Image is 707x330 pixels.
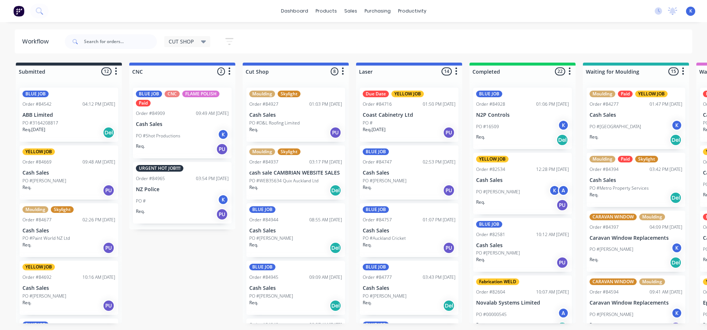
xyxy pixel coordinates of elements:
[22,101,52,108] div: Order #84542
[22,148,55,155] div: YELLOW JOB
[249,285,342,291] p: Cash Sales
[618,91,633,97] div: Paid
[249,91,275,97] div: Moulding
[476,134,485,140] p: Req.
[476,231,505,238] div: Order #82581
[476,256,485,263] p: Req.
[671,242,682,253] div: K
[363,322,389,328] div: BLUE JOB
[363,242,372,248] p: Req.
[590,322,598,328] p: Req.
[394,6,430,17] div: productivity
[558,185,569,196] div: A
[363,120,373,126] p: PO #
[590,311,633,318] p: PO #[PERSON_NAME]
[82,217,115,223] div: 02:26 PM [DATE]
[51,206,74,213] div: Skylight
[246,88,345,142] div: MouldingSkylightOrder #8492701:03 PM [DATE]Cash SalesPO #D&L Roofing LimitedReq.PU
[82,101,115,108] div: 04:12 PM [DATE]
[103,242,115,254] div: PU
[639,214,665,220] div: Moulding
[136,110,165,117] div: Order #84909
[22,293,66,299] p: PO #[PERSON_NAME]
[360,203,458,257] div: BLUE JOBOrder #8475701:07 PM [DATE]Cash SalesPO #Auckland CricketReq.PU
[103,300,115,312] div: PU
[476,221,502,228] div: BLUE JOB
[249,228,342,234] p: Cash Sales
[22,235,70,242] p: PO #Paint World NZ Ltd
[363,217,392,223] div: Order #84757
[670,134,682,146] div: Del
[650,224,682,231] div: 04:09 PM [DATE]
[249,159,278,165] div: Order #84937
[363,101,392,108] div: Order #84716
[360,88,458,142] div: Due DateYELLOW JOBOrder #8471601:50 PM [DATE]Coast Cabinetry LtdPO #Req.[DATE]PU
[423,217,455,223] div: 01:07 PM [DATE]
[330,185,341,196] div: Del
[443,242,455,254] div: PU
[249,322,278,328] div: Order #84949
[249,206,275,213] div: BLUE JOB
[590,224,619,231] div: Order #84397
[476,101,505,108] div: Order #84928
[590,246,633,253] p: PO #[PERSON_NAME]
[249,148,275,155] div: Moulding
[476,156,509,162] div: YELLOW JOB
[20,261,118,315] div: YELLOW JOBOrder #8469210:16 AM [DATE]Cash SalesPO #[PERSON_NAME]Req.PU
[330,242,341,254] div: Del
[590,289,619,295] div: Order #84594
[196,110,229,117] div: 09:49 AM [DATE]
[587,153,685,207] div: MouldingPaidSkylightOrder #8439403:42 PM [DATE]Cash SalesPO #Metro Property ServicesReq.Del
[639,278,665,285] div: Moulding
[312,6,341,17] div: products
[423,274,455,281] div: 03:43 PM [DATE]
[103,185,115,196] div: PU
[22,126,45,133] p: Req. [DATE]
[476,166,505,173] div: Order #82534
[363,299,372,306] p: Req.
[556,199,568,211] div: PU
[277,6,312,17] a: dashboard
[22,206,48,213] div: Moulding
[363,148,389,155] div: BLUE JOB
[249,126,258,133] p: Req.
[136,186,229,193] p: NZ Police
[218,129,229,140] div: K
[216,208,228,220] div: PU
[590,214,637,220] div: CARAVAN WINDOW
[536,289,569,295] div: 10:07 AM [DATE]
[249,120,300,126] p: PO #D&L Roofing Limited
[136,133,180,139] p: PO #Shot Productions
[363,159,392,165] div: Order #84747
[196,175,229,182] div: 03:54 PM [DATE]
[309,159,342,165] div: 03:17 PM [DATE]
[249,293,293,299] p: PO #[PERSON_NAME]
[536,231,569,238] div: 10:12 AM [DATE]
[558,120,569,131] div: K
[476,177,569,183] p: Cash Sales
[536,166,569,173] div: 12:28 PM [DATE]
[473,153,572,214] div: YELLOW JOBOrder #8253412:28 PM [DATE]Cash SalesPO #[PERSON_NAME]KAReq.PU
[246,203,345,257] div: BLUE JOBOrder #8494408:55 AM [DATE]Cash SalesPO #[PERSON_NAME]Req.Del
[249,264,275,270] div: BLUE JOB
[136,208,145,215] p: Req.
[556,257,568,268] div: PU
[249,170,342,176] p: cash sale CAMBRIAN WEBSITE SALES
[136,198,146,204] p: PO #
[136,143,145,150] p: Req.
[22,264,55,270] div: YELLOW JOB
[363,293,407,299] p: PO #[PERSON_NAME]
[22,120,58,126] p: PO #3164208817
[363,91,389,97] div: Due Date
[136,91,162,97] div: BLUE JOB
[22,299,31,306] p: Req.
[670,192,682,204] div: Del
[363,184,372,191] p: Req.
[249,184,258,191] p: Req.
[22,184,31,191] p: Req.
[476,278,519,285] div: Fabrication WELD
[216,143,228,155] div: PU
[136,165,183,172] div: URGENT HOT JOB!!!!
[587,211,685,272] div: CARAVAN WINDOWMouldingOrder #8439704:09 PM [DATE]Caravan Window ReplacementsPO #[PERSON_NAME]KReq...
[82,159,115,165] div: 09:48 AM [DATE]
